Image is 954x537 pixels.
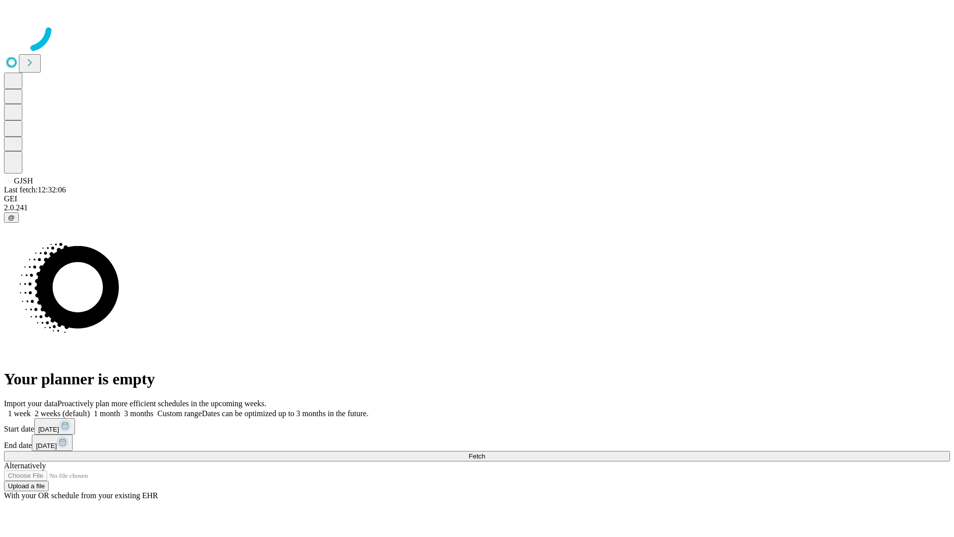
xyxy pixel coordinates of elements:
[14,177,33,185] span: GJSH
[4,491,158,500] span: With your OR schedule from your existing EHR
[4,185,66,194] span: Last fetch: 12:32:06
[158,409,202,418] span: Custom range
[4,203,950,212] div: 2.0.241
[4,194,950,203] div: GEI
[202,409,368,418] span: Dates can be optimized up to 3 months in the future.
[8,409,31,418] span: 1 week
[4,435,950,451] div: End date
[58,399,266,408] span: Proactively plan more efficient schedules in the upcoming weeks.
[4,212,19,223] button: @
[4,461,46,470] span: Alternatively
[35,409,90,418] span: 2 weeks (default)
[4,399,58,408] span: Import your data
[124,409,154,418] span: 3 months
[32,435,73,451] button: [DATE]
[94,409,120,418] span: 1 month
[469,452,485,460] span: Fetch
[4,370,950,388] h1: Your planner is empty
[36,442,57,449] span: [DATE]
[8,214,15,221] span: @
[4,451,950,461] button: Fetch
[4,481,49,491] button: Upload a file
[4,418,950,435] div: Start date
[38,426,59,433] span: [DATE]
[34,418,75,435] button: [DATE]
